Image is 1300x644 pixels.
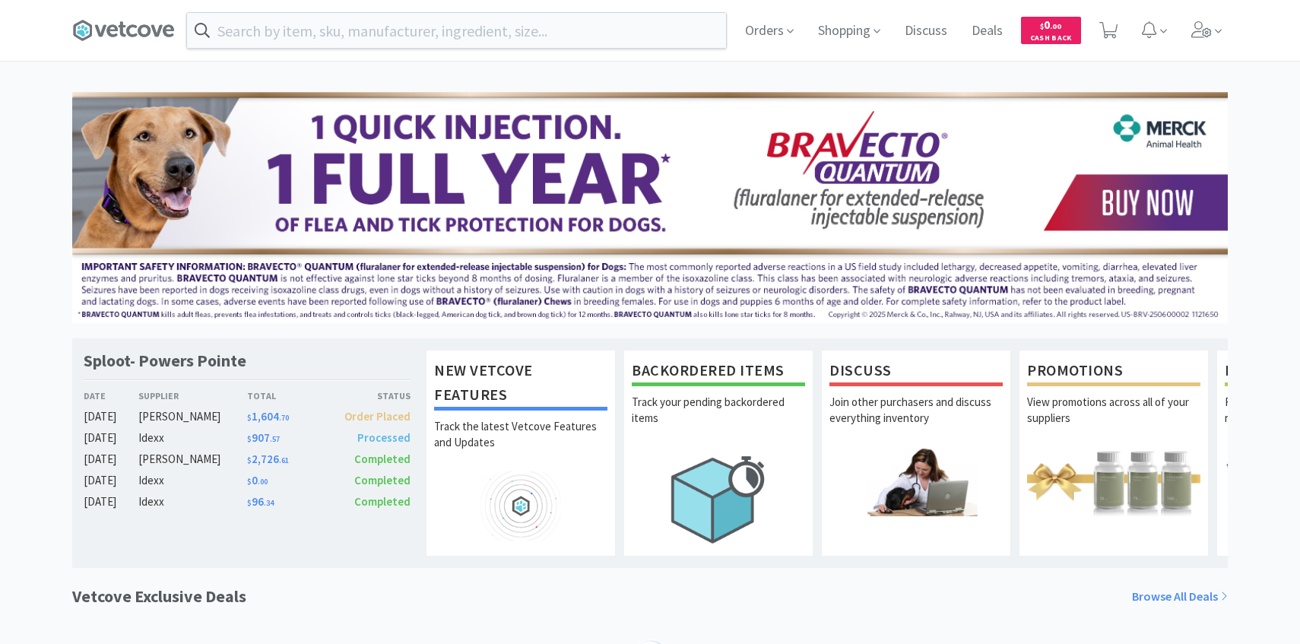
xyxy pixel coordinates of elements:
[84,408,138,426] div: [DATE]
[247,477,252,487] span: $
[84,471,411,490] a: [DATE]Idexx$0.00Completed
[84,350,246,372] h1: Sploot- Powers Pointe
[1019,350,1209,557] a: PromotionsView promotions across all of your suppliers
[138,471,247,490] div: Idexx
[247,455,252,465] span: $
[84,471,138,490] div: [DATE]
[84,493,138,511] div: [DATE]
[138,408,247,426] div: [PERSON_NAME]
[1027,447,1200,516] img: hero_promotions.png
[72,92,1228,323] img: 3ffb5edee65b4d9ab6d7b0afa510b01f.jpg
[829,394,1003,447] p: Join other purchasers and discuss everything inventory
[354,473,411,487] span: Completed
[965,24,1009,38] a: Deals
[1132,587,1228,607] a: Browse All Deals
[354,494,411,509] span: Completed
[247,430,280,445] span: 907
[344,409,411,424] span: Order Placed
[138,429,247,447] div: Idexx
[632,358,805,386] h1: Backordered Items
[829,358,1003,386] h1: Discuss
[829,447,1003,516] img: hero_discuss.png
[247,413,252,423] span: $
[247,409,289,424] span: 1,604
[279,455,289,465] span: . 61
[84,450,411,468] a: [DATE][PERSON_NAME]$2,726.61Completed
[632,447,805,551] img: hero_backorders.png
[426,350,616,557] a: New Vetcove FeaturesTrack the latest Vetcove Features and Updates
[247,473,268,487] span: 0
[899,24,953,38] a: Discuss
[434,418,607,471] p: Track the latest Vetcove Features and Updates
[138,389,247,403] div: Supplier
[258,477,268,487] span: . 00
[247,498,252,508] span: $
[279,413,289,423] span: . 70
[1021,10,1081,51] a: $0.00Cash Back
[84,408,411,426] a: [DATE][PERSON_NAME]$1,604.70Order Placed
[84,429,411,447] a: [DATE]Idexx$907.57Processed
[357,430,411,445] span: Processed
[138,450,247,468] div: [PERSON_NAME]
[247,494,274,509] span: 96
[270,434,280,444] span: . 57
[434,471,607,541] img: hero_feature_roadmap.png
[623,350,813,557] a: Backordered ItemsTrack your pending backordered items
[328,389,411,403] div: Status
[1040,21,1044,31] span: $
[1040,17,1061,32] span: 0
[247,434,252,444] span: $
[84,450,138,468] div: [DATE]
[1027,394,1200,447] p: View promotions across all of your suppliers
[821,350,1011,557] a: DiscussJoin other purchasers and discuss everything inventory
[247,389,329,403] div: Total
[264,498,274,508] span: . 34
[1050,21,1061,31] span: . 00
[138,493,247,511] div: Idexx
[84,493,411,511] a: [DATE]Idexx$96.34Completed
[247,452,289,466] span: 2,726
[187,13,726,48] input: Search by item, sku, manufacturer, ingredient, size...
[1027,358,1200,386] h1: Promotions
[72,583,246,610] h1: Vetcove Exclusive Deals
[354,452,411,466] span: Completed
[434,358,607,411] h1: New Vetcove Features
[84,389,138,403] div: Date
[632,394,805,447] p: Track your pending backordered items
[1030,34,1072,44] span: Cash Back
[84,429,138,447] div: [DATE]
